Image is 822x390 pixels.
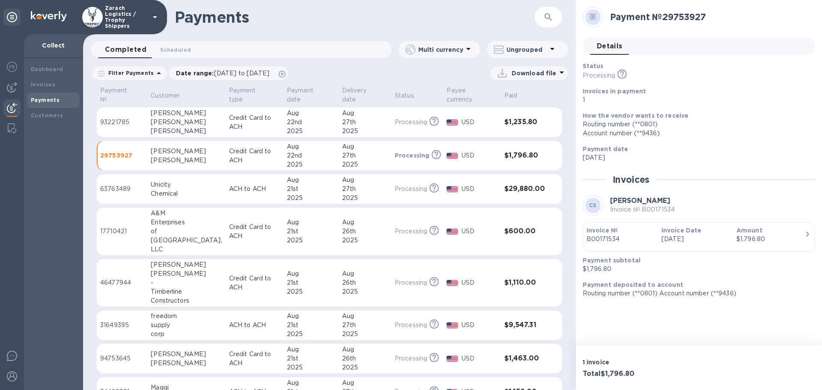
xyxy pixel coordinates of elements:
p: USD [462,354,497,363]
div: Aug [342,378,388,387]
p: USD [462,151,497,160]
img: USD [447,119,458,125]
span: Completed [105,44,146,56]
div: [PERSON_NAME] [151,359,222,368]
p: ACH to ACH [229,321,280,330]
div: of [151,227,222,236]
div: Aug [342,312,388,321]
p: Collect [31,41,76,50]
div: [PERSON_NAME] [151,260,222,269]
button: Invoice №B00171534Invoice Date[DATE]Amount$1,796.80 [583,222,815,252]
span: Status [395,91,425,100]
p: Ungrouped [506,45,547,54]
p: Credit Card to ACH [229,223,280,241]
p: 46477944 [100,278,144,287]
span: Paid [504,91,529,100]
div: [PERSON_NAME] [151,269,222,278]
div: - [151,278,222,287]
p: Credit Card to ACH [229,147,280,165]
div: 27th [342,185,388,194]
p: 94753645 [100,354,144,363]
p: 93221785 [100,118,144,127]
div: [PERSON_NAME] [151,350,222,359]
div: supply [151,321,222,330]
div: 2025 [342,127,388,136]
p: 63763489 [100,185,144,194]
p: Processing [395,278,427,287]
p: Payment date [287,86,324,104]
div: Constructors [151,296,222,305]
b: Invoice № [587,227,618,234]
div: 21st [287,185,335,194]
p: B00171534 [587,235,655,244]
img: USD [447,186,458,192]
b: Invoices in payment [583,88,646,95]
h3: Total $1,796.80 [583,370,696,378]
div: 2025 [342,330,388,339]
div: Aug [342,218,388,227]
div: Aug [342,345,388,354]
span: Payment № [100,86,144,104]
div: [PERSON_NAME] [151,127,222,136]
div: 2025 [342,194,388,202]
img: Foreign exchange [7,62,17,72]
span: [DATE] to [DATE] [214,70,269,77]
p: Payment type [229,86,269,104]
div: Aug [287,109,335,118]
div: Enterprises [151,218,222,227]
div: Unpin categories [3,9,21,26]
span: Payee currency [447,86,497,104]
p: Download file [512,69,557,77]
span: Delivery date [342,86,388,104]
b: Invoice Date [661,227,702,234]
p: 29753927 [100,151,144,160]
div: A&M [151,209,222,218]
h3: $1,463.00 [504,354,545,363]
img: Logo [31,11,67,21]
p: Payment № [100,86,133,104]
div: Aug [342,176,388,185]
b: Payment date [583,146,628,152]
p: Customer [151,91,180,100]
div: 2025 [287,160,335,169]
p: USD [462,321,497,330]
div: freedom [151,312,222,321]
div: 27th [342,321,388,330]
img: USD [447,280,458,286]
p: 1 invoice [583,358,696,366]
div: [PERSON_NAME] [151,118,222,127]
div: Routing number (**0801) [583,120,808,129]
div: [PERSON_NAME] [151,156,222,165]
div: Aug [287,269,335,278]
p: ACH to ACH [229,185,280,194]
div: corp [151,330,222,339]
div: 2025 [287,236,335,245]
h3: $29,880.00 [504,185,545,193]
div: Unicity [151,180,222,189]
h3: $1,110.00 [504,279,545,287]
img: USD [447,322,458,328]
div: Account number (**9436) [583,129,808,138]
p: Processing [395,354,427,363]
div: 22nd [287,151,335,160]
b: Amount [736,227,762,234]
span: Scheduled [160,45,191,54]
p: 1 [583,95,808,104]
b: Payment deposited to account [583,281,683,288]
h2: Payment № 29753927 [610,12,808,22]
div: 2025 [342,363,388,372]
h3: $9,547.31 [504,321,545,329]
img: USD [447,229,458,235]
h2: Invoices [613,174,650,185]
b: Payment subtotal [583,257,640,264]
div: 26th [342,227,388,236]
p: Processing [395,118,427,127]
h3: $1,796.80 [504,152,545,160]
p: Payee currency [447,86,486,104]
div: Date range:[DATE] to [DATE] [169,66,288,80]
p: USD [462,118,497,127]
div: 2025 [342,236,388,245]
h3: $1,235.80 [504,118,545,126]
p: Invoice № B00171534 [610,205,675,214]
div: 2025 [287,127,335,136]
